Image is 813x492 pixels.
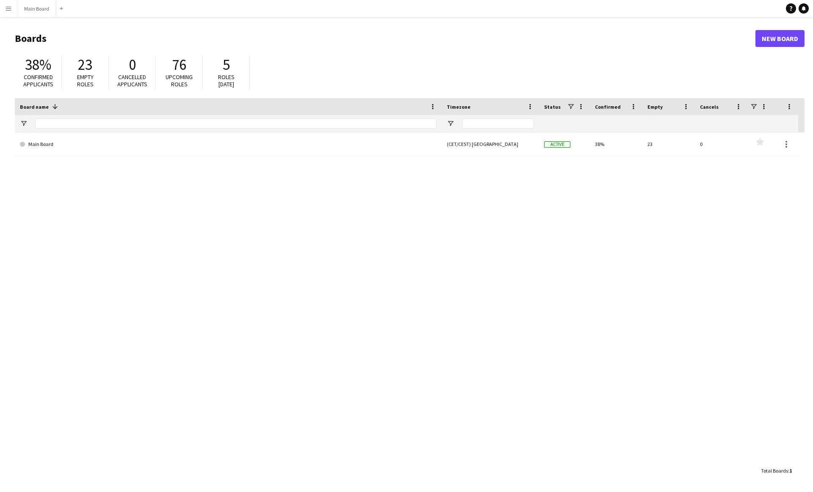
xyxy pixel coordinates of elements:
span: Cancelled applicants [117,73,147,88]
span: 0 [129,55,136,74]
span: 76 [172,55,186,74]
button: Open Filter Menu [20,120,28,127]
span: Confirmed applicants [23,73,53,88]
h1: Boards [15,32,755,45]
span: 38% [25,55,51,74]
span: Roles [DATE] [218,73,235,88]
a: Main Board [20,132,437,156]
input: Board name Filter Input [35,118,437,129]
span: Status [544,104,561,110]
a: New Board [755,30,805,47]
input: Timezone Filter Input [462,118,534,129]
div: (CET/CEST) [GEOGRAPHIC_DATA] [442,132,539,156]
div: : [761,462,792,479]
span: Timezone [447,104,470,110]
span: 5 [223,55,230,74]
span: Empty roles [77,73,94,88]
button: Main Board [17,0,56,17]
span: Empty [647,104,663,110]
button: Open Filter Menu [447,120,454,127]
span: Board name [20,104,49,110]
div: 23 [642,132,695,156]
span: 1 [789,467,792,474]
span: 23 [78,55,92,74]
span: Active [544,141,570,148]
span: Total Boards [761,467,788,474]
div: 0 [695,132,747,156]
span: Cancels [700,104,719,110]
span: Confirmed [595,104,621,110]
div: 38% [590,132,642,156]
span: Upcoming roles [166,73,193,88]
